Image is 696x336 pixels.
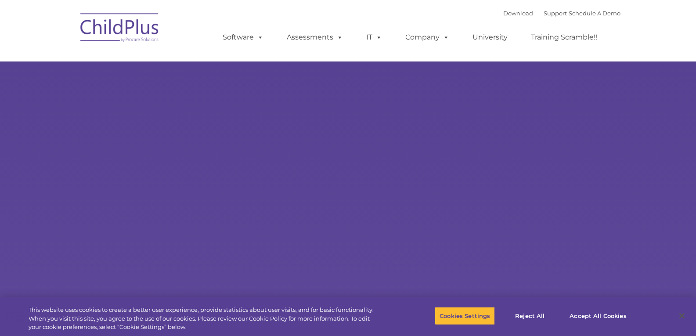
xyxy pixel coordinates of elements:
[522,29,606,46] a: Training Scramble!!
[544,10,567,17] a: Support
[29,306,383,332] div: This website uses cookies to create a better user experience, provide statistics about user visit...
[397,29,458,46] a: Company
[672,306,692,325] button: Close
[76,7,164,51] img: ChildPlus by Procare Solutions
[502,307,557,325] button: Reject All
[435,307,495,325] button: Cookies Settings
[503,10,620,17] font: |
[464,29,516,46] a: University
[278,29,352,46] a: Assessments
[357,29,391,46] a: IT
[214,29,272,46] a: Software
[569,10,620,17] a: Schedule A Demo
[565,307,631,325] button: Accept All Cookies
[503,10,533,17] a: Download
